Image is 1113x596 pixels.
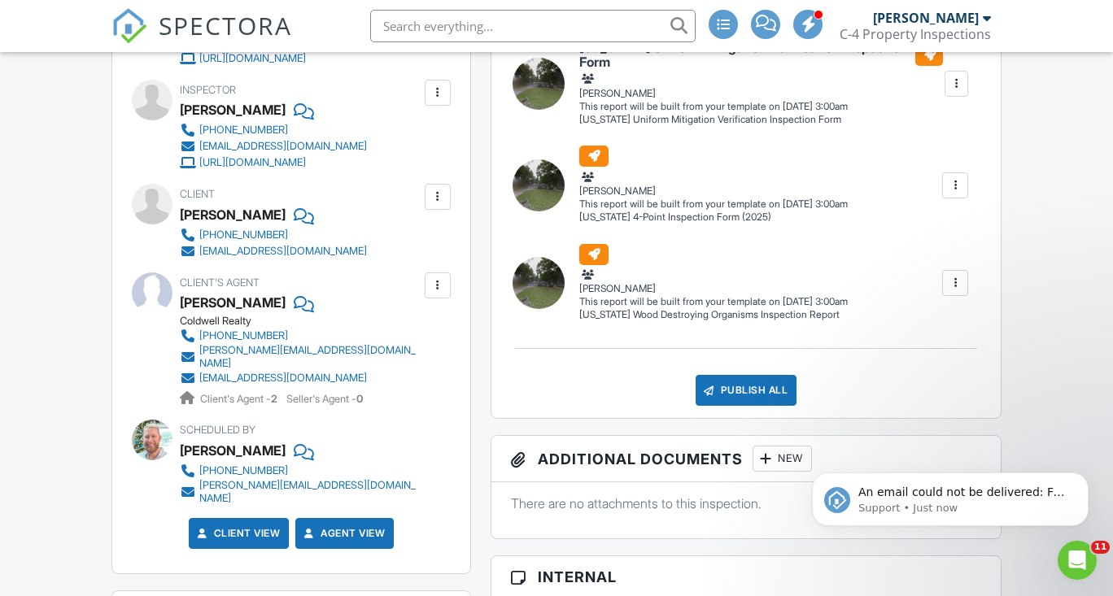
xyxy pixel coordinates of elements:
a: [PHONE_NUMBER] [180,463,421,479]
div: [PERSON_NAME] [180,202,286,227]
div: [PERSON_NAME] [180,98,286,122]
div: Coldwell Realty [180,315,434,328]
div: [PERSON_NAME] [873,10,979,26]
div: [PHONE_NUMBER] [199,124,288,137]
strong: 2 [271,393,277,405]
a: [PHONE_NUMBER] [180,328,421,344]
div: [PERSON_NAME][EMAIL_ADDRESS][DOMAIN_NAME] [199,479,421,505]
iframe: Intercom live chat [1058,541,1097,580]
a: [PERSON_NAME] [180,290,286,315]
a: [PERSON_NAME][EMAIL_ADDRESS][DOMAIN_NAME] [180,479,421,505]
div: [US_STATE] Wood Destroying Organisms Inspection Report [579,308,848,322]
input: Search everything... [370,10,696,42]
div: [US_STATE] 4-Point Inspection Form (2025) [579,211,848,224]
img: The Best Home Inspection Software - Spectora [111,8,147,44]
span: Scheduled By [180,424,255,436]
div: C-4 Property Inspections [840,26,991,42]
span: 11 [1091,541,1110,554]
iframe: Intercom notifications message [788,438,1113,552]
strong: 0 [356,393,363,405]
a: [PHONE_NUMBER] [180,122,367,138]
div: [URL][DOMAIN_NAME] [199,156,306,169]
span: Inspector [180,84,236,96]
h3: Additional Documents [491,436,1001,482]
h6: [US_STATE] Uniform Mitigation Verification Inspection Form [579,41,943,69]
div: [PERSON_NAME] [579,71,943,100]
div: [EMAIL_ADDRESS][DOMAIN_NAME] [199,372,367,385]
div: [PERSON_NAME] [180,438,286,463]
div: [US_STATE] Uniform Mitigation Verification Inspection Form [579,113,943,127]
div: This report will be built from your template on [DATE] 3:00am [579,295,848,308]
div: [PERSON_NAME] [579,266,848,295]
p: There are no attachments to this inspection. [511,494,981,512]
span: Client's Agent [180,276,260,289]
div: [EMAIL_ADDRESS][DOMAIN_NAME] [199,245,367,258]
div: [PERSON_NAME] [579,168,848,198]
div: [PERSON_NAME][EMAIL_ADDRESS][DOMAIN_NAME] [199,344,421,370]
span: SPECTORA [159,8,292,42]
div: [PHONE_NUMBER] [199,464,288,477]
div: [EMAIL_ADDRESS][DOMAIN_NAME] [199,140,367,153]
span: Client [180,188,215,200]
div: [PHONE_NUMBER] [199,329,288,342]
div: [PHONE_NUMBER] [199,228,288,241]
a: [PERSON_NAME][EMAIL_ADDRESS][DOMAIN_NAME] [180,344,421,370]
div: This report will be built from your template on [DATE] 3:00am [579,198,848,211]
div: This report will be built from your template on [DATE] 3:00am [579,100,943,113]
div: Publish All [696,375,797,406]
a: [EMAIL_ADDRESS][DOMAIN_NAME] [180,370,421,386]
a: SPECTORA [111,22,292,56]
a: [PHONE_NUMBER] [180,227,367,243]
a: [EMAIL_ADDRESS][DOMAIN_NAME] [180,138,367,154]
span: Seller's Agent - [286,393,363,405]
a: [URL][DOMAIN_NAME] [180,154,367,171]
a: Agent View [301,525,385,542]
a: Client View [194,525,281,542]
a: [EMAIL_ADDRESS][DOMAIN_NAME] [180,243,367,259]
span: Client's Agent - [200,393,280,405]
div: New [753,446,812,472]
